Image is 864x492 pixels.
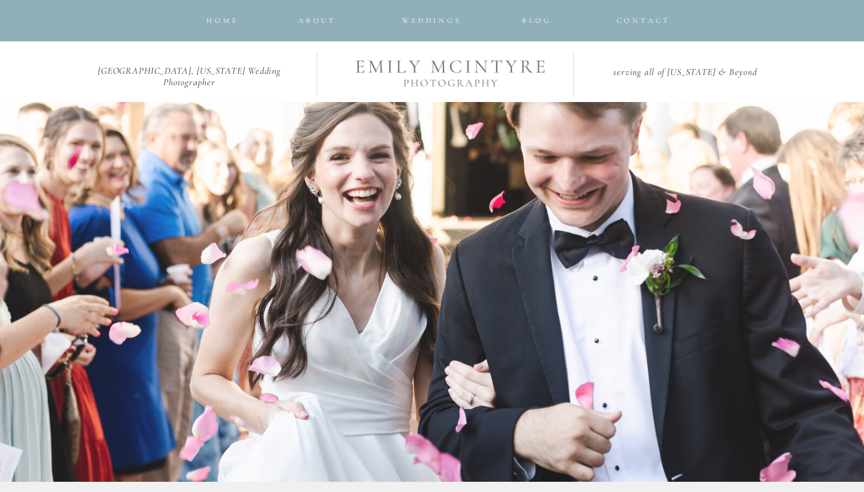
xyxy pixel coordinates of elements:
[585,67,785,79] h2: serving all of [US_STATE] & Beyond
[184,14,262,28] a: HOME
[605,14,683,28] a: Contact
[278,14,356,28] a: about
[79,65,300,80] h2: [GEOGRAPHIC_DATA], [US_STATE] Wedding Photographer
